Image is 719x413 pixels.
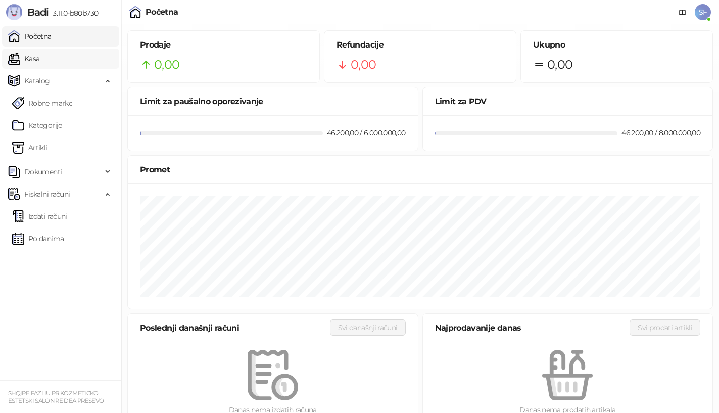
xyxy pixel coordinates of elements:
[6,4,22,20] img: Logo
[146,8,178,16] div: Početna
[8,390,104,404] small: SHQIPE FAZLIU PR KOZMETICKO ESTETSKI SALON RE DEA PRESEVO
[27,6,49,18] span: Badi
[435,322,630,334] div: Najprodavanije danas
[140,322,330,334] div: Poslednji današnji računi
[675,4,691,20] a: Dokumentacija
[630,319,700,336] button: Svi prodati artikli
[619,127,702,139] div: 46.200,00 / 8.000.000,00
[8,26,52,47] a: Početna
[337,39,504,51] h5: Refundacije
[154,55,179,74] span: 0,00
[351,55,376,74] span: 0,00
[140,39,307,51] h5: Prodaje
[12,115,62,135] a: Kategorije
[24,162,62,182] span: Dokumenti
[325,127,408,139] div: 46.200,00 / 6.000.000,00
[12,137,47,158] a: ArtikliArtikli
[533,39,700,51] h5: Ukupno
[24,184,70,204] span: Fiskalni računi
[140,163,700,176] div: Promet
[140,95,406,108] div: Limit za paušalno oporezivanje
[12,93,72,113] a: Robne marke
[12,206,67,226] a: Izdati računi
[695,4,711,20] span: SF
[8,49,39,69] a: Kasa
[547,55,572,74] span: 0,00
[24,71,50,91] span: Katalog
[330,319,406,336] button: Svi današnji računi
[49,9,98,18] span: 3.11.0-b80b730
[435,95,701,108] div: Limit za PDV
[12,228,64,249] a: Po danima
